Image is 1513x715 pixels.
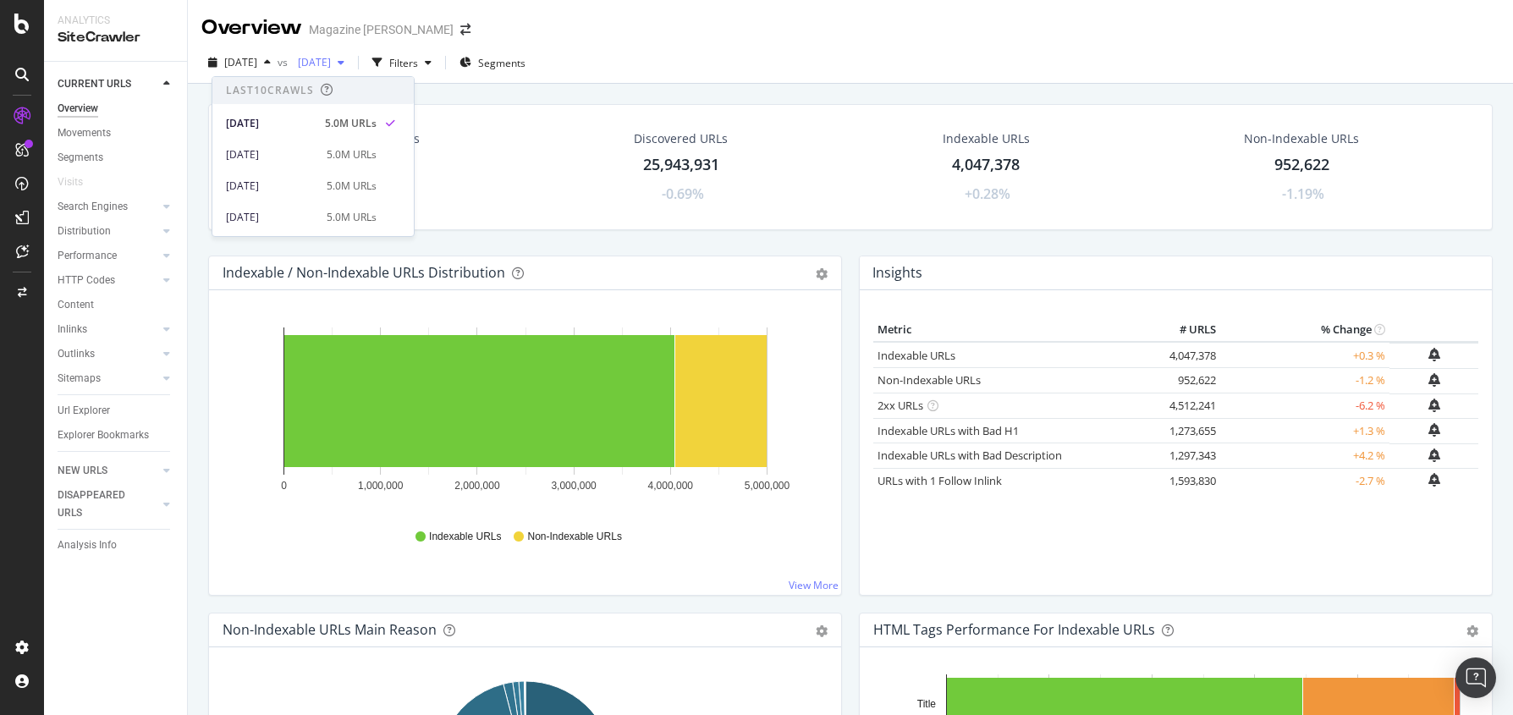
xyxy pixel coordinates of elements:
[454,480,500,492] text: 2,000,000
[872,261,922,284] h4: Insights
[1244,130,1359,147] div: Non-Indexable URLs
[1220,443,1389,469] td: +4.2 %
[58,149,103,167] div: Segments
[789,578,839,592] a: View More
[1428,448,1440,462] div: bell-plus
[551,480,597,492] text: 3,000,000
[58,247,117,265] div: Performance
[1153,342,1220,368] td: 4,047,378
[58,370,158,388] a: Sitemaps
[58,462,158,480] a: NEW URLS
[327,147,377,162] div: 5.0M URLs
[1428,399,1440,412] div: bell-plus
[745,480,790,492] text: 5,000,000
[58,173,100,191] a: Visits
[58,272,158,289] a: HTTP Codes
[878,448,1062,463] a: Indexable URLs with Bad Description
[58,370,101,388] div: Sitemaps
[389,56,418,70] div: Filters
[58,345,95,363] div: Outlinks
[634,130,728,147] div: Discovered URLs
[878,473,1002,488] a: URLs with 1 Follow Inlink
[1153,368,1220,393] td: 952,622
[429,530,501,544] span: Indexable URLs
[325,116,377,131] div: 5.0M URLs
[943,130,1030,147] div: Indexable URLs
[662,184,704,204] div: -0.69%
[58,223,158,240] a: Distribution
[453,49,532,76] button: Segments
[1153,317,1220,343] th: # URLS
[58,296,175,314] a: Content
[878,348,955,363] a: Indexable URLs
[58,28,173,47] div: SiteCrawler
[1153,443,1220,469] td: 1,297,343
[291,49,351,76] button: [DATE]
[878,423,1019,438] a: Indexable URLs with Bad H1
[873,621,1155,638] div: HTML Tags Performance for Indexable URLs
[58,402,175,420] a: Url Explorer
[878,398,923,413] a: 2xx URLs
[58,14,173,28] div: Analytics
[1274,154,1329,176] div: 952,622
[965,184,1010,204] div: +0.28%
[1153,393,1220,419] td: 4,512,241
[1428,473,1440,487] div: bell-plus
[1466,625,1478,637] div: gear
[952,154,1020,176] div: 4,047,378
[327,210,377,225] div: 5.0M URLs
[58,247,158,265] a: Performance
[327,179,377,194] div: 5.0M URLs
[58,100,175,118] a: Overview
[58,124,111,142] div: Movements
[816,625,828,637] div: gear
[1428,373,1440,387] div: bell-plus
[460,24,470,36] div: arrow-right-arrow-left
[58,223,111,240] div: Distribution
[58,75,158,93] a: CURRENT URLS
[1220,468,1389,493] td: -2.7 %
[278,55,291,69] span: vs
[58,149,175,167] a: Segments
[58,487,158,522] a: DISAPPEARED URLS
[226,179,316,194] div: [DATE]
[226,83,314,97] div: Last 10 Crawls
[58,462,107,480] div: NEW URLS
[58,487,143,522] div: DISAPPEARED URLS
[223,621,437,638] div: Non-Indexable URLs Main Reason
[648,480,694,492] text: 4,000,000
[1220,317,1389,343] th: % Change
[1282,184,1324,204] div: -1.19%
[1220,368,1389,393] td: -1.2 %
[291,55,331,69] span: 2025 Jul. 5th
[281,480,287,492] text: 0
[58,173,83,191] div: Visits
[366,49,438,76] button: Filters
[201,14,302,42] div: Overview
[58,198,128,216] div: Search Engines
[226,147,316,162] div: [DATE]
[878,372,981,388] a: Non-Indexable URLs
[58,426,149,444] div: Explorer Bookmarks
[1428,423,1440,437] div: bell-plus
[58,536,117,554] div: Analysis Info
[58,321,158,338] a: Inlinks
[58,198,158,216] a: Search Engines
[201,49,278,76] button: [DATE]
[58,100,98,118] div: Overview
[527,530,621,544] span: Non-Indexable URLs
[58,75,131,93] div: CURRENT URLS
[58,345,158,363] a: Outlinks
[478,56,525,70] span: Segments
[58,426,175,444] a: Explorer Bookmarks
[1153,418,1220,443] td: 1,273,655
[643,154,719,176] div: 25,943,931
[1220,342,1389,368] td: +0.3 %
[224,55,257,69] span: 2025 Aug. 16th
[1220,418,1389,443] td: +1.3 %
[309,21,454,38] div: Magazine [PERSON_NAME]
[873,317,1153,343] th: Metric
[917,698,937,710] text: Title
[58,272,115,289] div: HTTP Codes
[816,268,828,280] div: gear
